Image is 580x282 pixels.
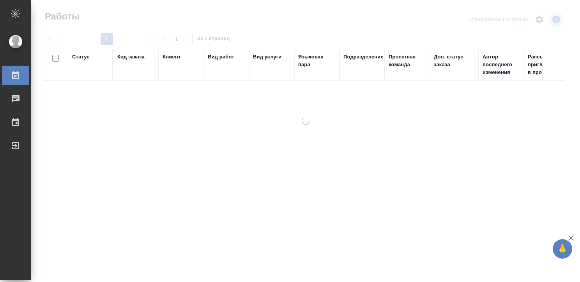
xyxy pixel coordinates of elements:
[434,53,475,69] div: Доп. статус заказа
[72,53,90,61] div: Статус
[163,53,180,61] div: Клиент
[528,53,565,76] div: Рассылка приглашений в процессе?
[343,53,384,61] div: Подразделение
[298,53,336,69] div: Языковая пара
[208,53,234,61] div: Вид работ
[253,53,282,61] div: Вид услуги
[117,53,145,61] div: Код заказа
[389,53,426,69] div: Проектная команда
[553,239,572,259] button: 🙏
[483,53,520,76] div: Автор последнего изменения
[556,241,569,257] span: 🙏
